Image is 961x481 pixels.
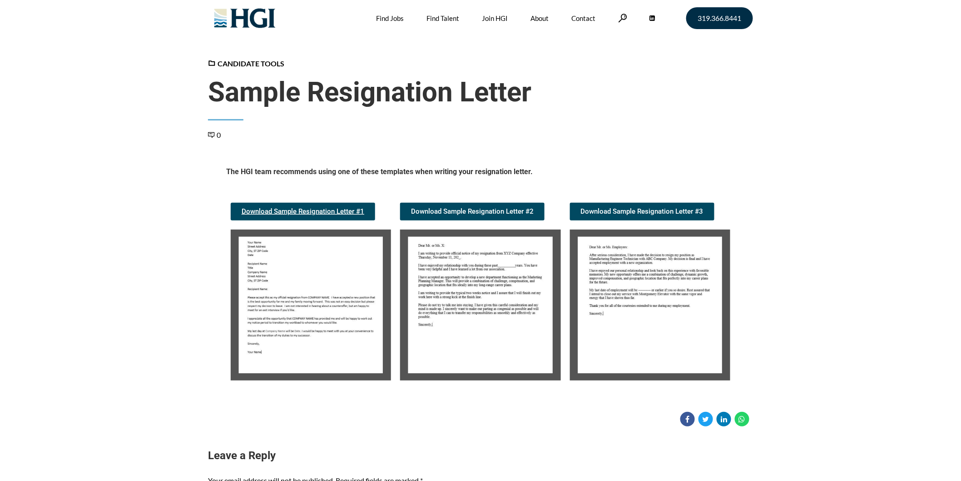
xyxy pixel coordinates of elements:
[208,59,284,68] a: Candidate Tools
[208,448,753,464] h3: Leave a Reply
[686,7,753,29] a: 319.366.8441
[231,203,375,220] a: Download Sample Resignation Letter #1
[226,167,735,180] h5: The HGI team recommends using one of these templates when writing your resignation letter.
[242,208,364,215] span: Download Sample Resignation Letter #1
[411,208,534,215] span: Download Sample Resignation Letter #2
[680,412,695,426] a: Share on Facebook
[698,412,713,426] a: Share on Twitter
[735,412,749,426] a: Share on WhatsApp
[581,208,703,215] span: Download Sample Resignation Letter #3
[400,203,545,220] a: Download Sample Resignation Letter #2
[619,14,628,22] a: Search
[208,76,753,109] span: Sample Resignation Letter
[717,412,731,426] a: Share on Linkedin
[208,130,221,139] a: 0
[698,15,742,22] span: 319.366.8441
[570,203,714,220] a: Download Sample Resignation Letter #3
